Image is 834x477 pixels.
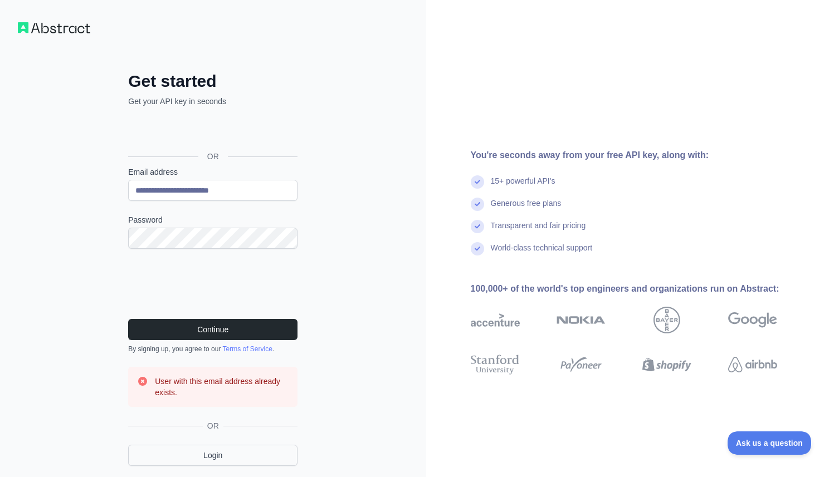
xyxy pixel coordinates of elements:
[728,431,812,455] iframe: Toggle Customer Support
[471,149,813,162] div: You're seconds away from your free API key, along with:
[128,71,297,91] h2: Get started
[491,198,562,220] div: Generous free plans
[155,376,289,398] h3: User with this email address already exists.
[222,345,272,353] a: Terms of Service
[653,307,680,333] img: bayer
[471,220,484,233] img: check mark
[471,175,484,189] img: check mark
[128,262,297,306] iframe: reCAPTCHA
[491,175,555,198] div: 15+ powerful API's
[128,445,297,466] a: Login
[557,352,606,377] img: payoneer
[491,220,586,242] div: Transparent and fair pricing
[471,307,520,333] img: accenture
[128,345,297,353] div: By signing up, you agree to our .
[128,96,297,107] p: Get your API key in seconds
[203,420,223,431] span: OR
[642,352,691,377] img: shopify
[728,352,777,377] img: airbnb
[557,307,606,333] img: nokia
[471,352,520,377] img: stanford university
[471,198,484,211] img: check mark
[123,119,301,144] iframe: Botão "Fazer login com o Google"
[18,22,90,33] img: Workflow
[128,214,297,225] label: Password
[491,242,593,264] div: World-class technical support
[198,151,228,162] span: OR
[128,166,297,178] label: Email address
[728,307,777,333] img: google
[471,242,484,255] img: check mark
[128,319,297,340] button: Continue
[471,282,813,296] div: 100,000+ of the world's top engineers and organizations run on Abstract:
